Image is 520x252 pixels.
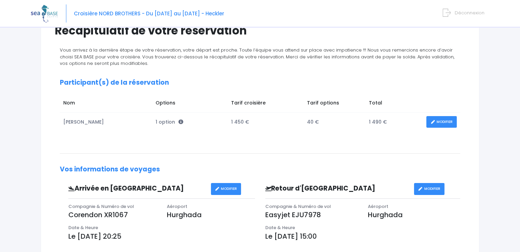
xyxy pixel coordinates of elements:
[265,210,358,220] p: Easyjet EJU7978
[60,96,152,112] td: Nom
[68,231,255,241] p: Le [DATE] 20:25
[68,203,134,210] span: Compagnie & Numéro de vol
[167,203,187,210] span: Aéroport
[414,183,444,195] a: MODIFIER
[68,210,157,220] p: Corendon XR1067
[265,231,461,241] p: Le [DATE] 15:00
[74,10,224,17] span: Croisière NORD BROTHERS - Du [DATE] au [DATE] - Heckler
[304,96,365,112] td: Tarif options
[365,113,423,131] td: 1 490 €
[211,183,241,195] a: MODIFIER
[55,24,465,37] h1: Récapitulatif de votre réservation
[60,79,460,87] h2: Participant(s) de la réservation
[60,47,454,67] span: Vous arrivez à la dernière étape de votre réservation, votre départ est proche. Toute l’équipe vo...
[368,210,460,220] p: Hurghada
[455,10,484,16] span: Déconnexion
[260,185,414,193] h3: Retour d'[GEOGRAPHIC_DATA]
[228,96,304,112] td: Tarif croisière
[60,166,460,173] h2: Vos informations de voyages
[167,210,255,220] p: Hurghada
[228,113,304,131] td: 1 450 €
[304,113,365,131] td: 40 €
[156,118,183,125] span: 1 option
[265,224,295,231] span: Date & Heure
[426,116,457,128] a: MODIFIER
[60,113,152,131] td: [PERSON_NAME]
[265,203,331,210] span: Compagnie & Numéro de vol
[365,96,423,112] td: Total
[68,224,98,231] span: Date & Heure
[63,185,211,193] h3: Arrivée en [GEOGRAPHIC_DATA]
[152,96,228,112] td: Options
[368,203,388,210] span: Aéroport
